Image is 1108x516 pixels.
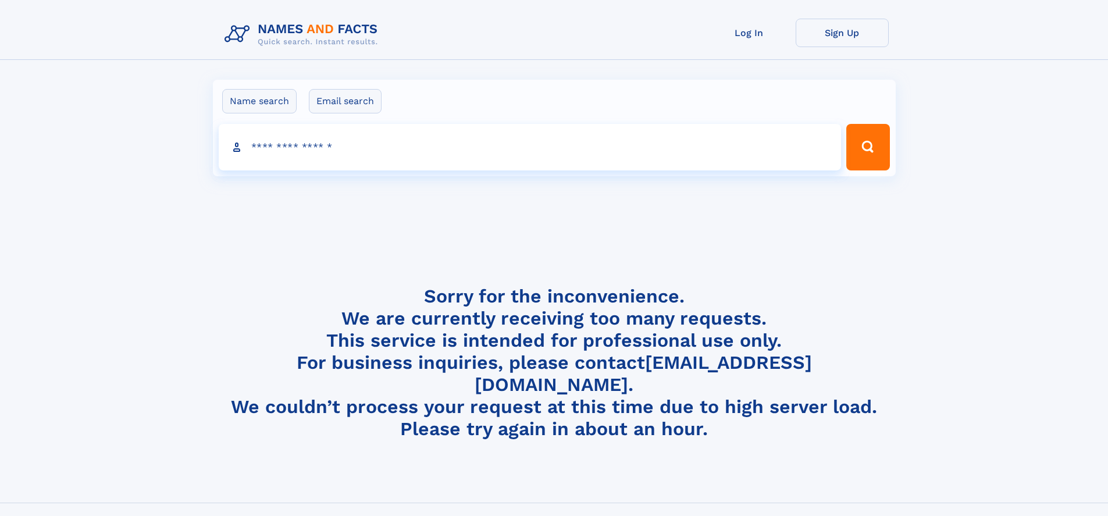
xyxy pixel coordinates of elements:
[220,19,387,50] img: Logo Names and Facts
[846,124,889,170] button: Search Button
[475,351,812,396] a: [EMAIL_ADDRESS][DOMAIN_NAME]
[309,89,382,113] label: Email search
[220,285,889,440] h4: Sorry for the inconvenience. We are currently receiving too many requests. This service is intend...
[703,19,796,47] a: Log In
[219,124,842,170] input: search input
[222,89,297,113] label: Name search
[796,19,889,47] a: Sign Up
